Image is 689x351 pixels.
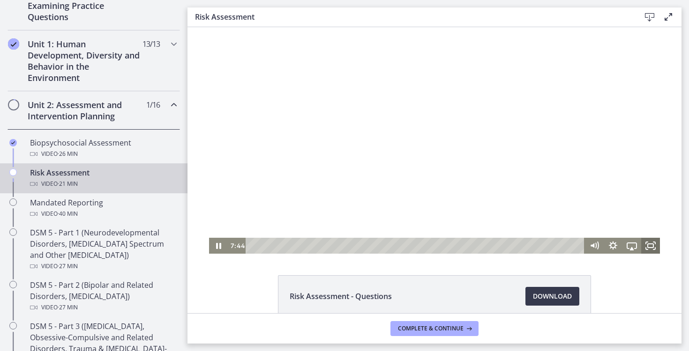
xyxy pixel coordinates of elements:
[30,137,176,160] div: Biopsychosocial Assessment
[28,99,142,122] h2: Unit 2: Assessment and Intervention Planning
[30,178,176,190] div: Video
[58,148,78,160] span: · 26 min
[435,211,454,227] button: Airplay
[58,261,78,272] span: · 27 min
[30,197,176,219] div: Mandated Reporting
[8,38,19,50] i: Completed
[290,291,392,302] span: Risk Assessment - Questions
[142,38,160,50] span: 13 / 13
[416,211,435,227] button: Show settings menu
[398,325,464,332] span: Complete & continue
[146,99,160,110] span: 1 / 16
[30,261,176,272] div: Video
[195,11,625,22] h3: Risk Assessment
[9,139,17,146] i: Completed
[187,27,682,254] iframe: Video Lesson
[30,208,176,219] div: Video
[58,178,78,190] span: · 21 min
[454,211,472,227] button: Fullscreen
[58,302,78,313] span: · 27 min
[390,321,479,336] button: Complete & continue
[28,38,142,83] h2: Unit 1: Human Development, Diversity and Behavior in the Environment
[533,291,572,302] span: Download
[30,227,176,272] div: DSM 5 - Part 1 (Neurodevelopmental Disorders, [MEDICAL_DATA] Spectrum and Other [MEDICAL_DATA])
[30,279,176,313] div: DSM 5 - Part 2 (Bipolar and Related Disorders, [MEDICAL_DATA])
[397,211,416,227] button: Mute
[30,302,176,313] div: Video
[30,167,176,190] div: Risk Assessment
[525,287,579,306] a: Download
[58,208,78,219] span: · 40 min
[30,148,176,160] div: Video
